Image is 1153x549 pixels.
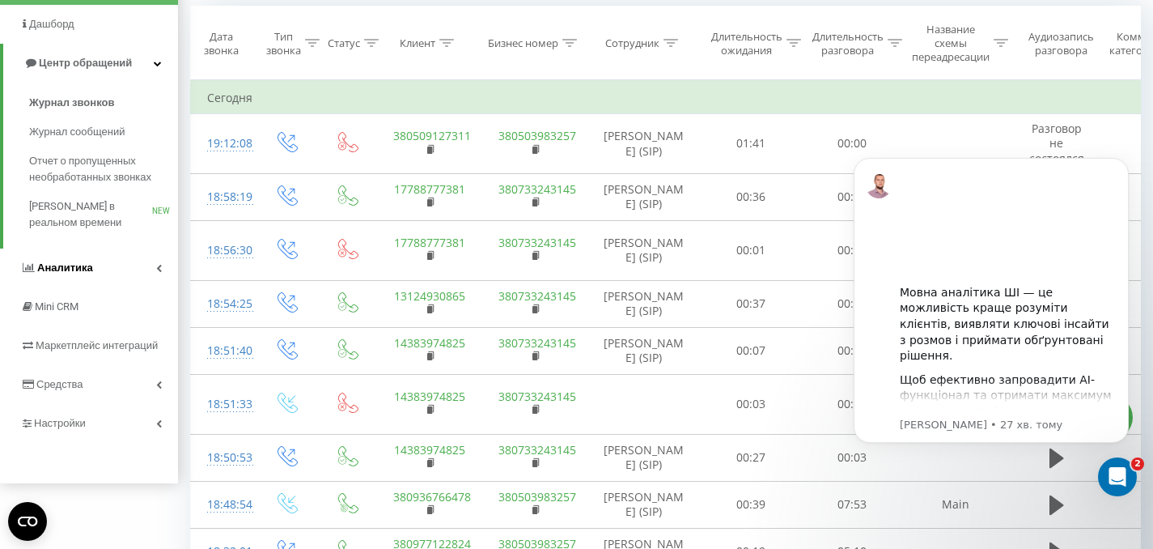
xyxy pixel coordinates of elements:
[39,57,132,69] span: Центр обращений
[1098,457,1137,496] iframe: Intercom live chat
[812,30,884,57] div: Длительность разговора
[498,489,576,504] a: 380503983257
[29,95,114,111] span: Журнал звонков
[498,389,576,404] a: 380733243145
[207,128,240,160] div: 19:12:08
[701,114,802,174] td: 01:41
[207,389,240,420] div: 18:51:33
[587,434,701,481] td: [PERSON_NAME] (SIP)
[587,327,701,374] td: [PERSON_NAME] (SIP)
[587,173,701,220] td: [PERSON_NAME] (SIP)
[29,192,178,237] a: [PERSON_NAME] в реальном времениNEW
[498,442,576,457] a: 380733243145
[394,389,465,404] a: 14383974825
[328,36,360,50] div: Статус
[829,134,1153,505] iframe: Intercom notifications повідомлення
[802,114,903,174] td: 00:00
[3,44,178,83] a: Центр обращений
[207,181,240,213] div: 18:58:19
[701,374,802,434] td: 00:03
[1022,30,1100,57] div: Аудиозапись разговора
[29,124,125,140] span: Журнал сообщений
[802,374,903,434] td: 00:00
[802,173,903,220] td: 00:01
[394,442,465,457] a: 14383974825
[802,327,903,374] td: 00:24
[393,128,471,143] a: 380509127311
[701,481,802,528] td: 00:39
[35,300,78,313] span: Mini CRM
[701,434,802,481] td: 00:27
[711,30,782,57] div: Длительность ожидания
[605,36,659,50] div: Сотрудник
[587,221,701,281] td: [PERSON_NAME] (SIP)
[701,221,802,281] td: 00:01
[1029,121,1084,165] span: Разговор не состоялся
[36,339,158,351] span: Маркетплейс интеграций
[8,502,47,541] button: Open CMP widget
[393,489,471,504] a: 380936766478
[29,18,74,30] span: Дашборд
[207,489,240,521] div: 18:48:54
[587,114,701,174] td: [PERSON_NAME] (SIP)
[207,288,240,320] div: 18:54:25
[802,221,903,281] td: 00:00
[394,181,465,197] a: 17788777381
[802,481,903,528] td: 07:53
[34,417,86,429] span: Настройки
[29,147,178,192] a: Отчет о пропущенных необработанных звонках
[802,434,903,481] td: 00:03
[912,23,990,64] div: Название схемы переадресации
[498,181,576,197] a: 380733243145
[394,235,465,250] a: 17788777381
[400,36,435,50] div: Клиент
[498,235,576,250] a: 380733243145
[207,235,240,266] div: 18:56:30
[701,280,802,327] td: 00:37
[29,198,152,231] span: [PERSON_NAME] в реальном времени
[29,117,178,147] a: Журнал сообщений
[29,88,178,117] a: Журнал звонков
[394,335,465,351] a: 14383974825
[498,128,576,143] a: 380503983257
[29,153,170,185] span: Отчет о пропущенных необработанных звонках
[802,280,903,327] td: 00:04
[1131,457,1144,470] span: 2
[207,442,240,474] div: 18:50:53
[587,280,701,327] td: [PERSON_NAME] (SIP)
[498,288,576,304] a: 380733243145
[498,335,576,351] a: 380733243145
[36,378,83,390] span: Средства
[587,481,701,528] td: [PERSON_NAME] (SIP)
[701,173,802,220] td: 00:36
[394,288,465,304] a: 13124930865
[207,335,240,367] div: 18:51:40
[488,36,558,50] div: Бизнес номер
[37,262,93,274] span: Аналитика
[266,30,301,57] div: Тип звонка
[191,30,251,57] div: Дата звонка
[701,327,802,374] td: 00:07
